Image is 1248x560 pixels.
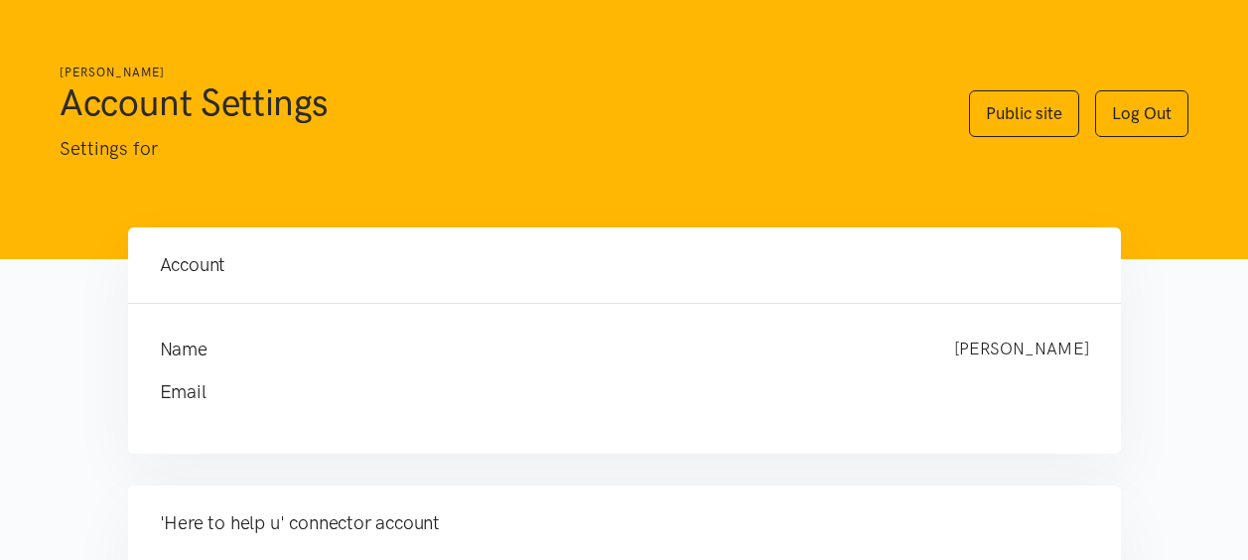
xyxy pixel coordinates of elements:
h4: Account [160,251,1089,279]
h4: Name [160,336,914,363]
p: Settings for [60,134,929,164]
div: [PERSON_NAME] [934,336,1109,363]
a: Public site [969,90,1079,137]
h4: 'Here to help u' connector account [160,509,1089,537]
h6: [PERSON_NAME] [60,64,929,82]
a: Log Out [1095,90,1188,137]
h4: Email [160,378,1049,406]
h1: Account Settings [60,78,929,126]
